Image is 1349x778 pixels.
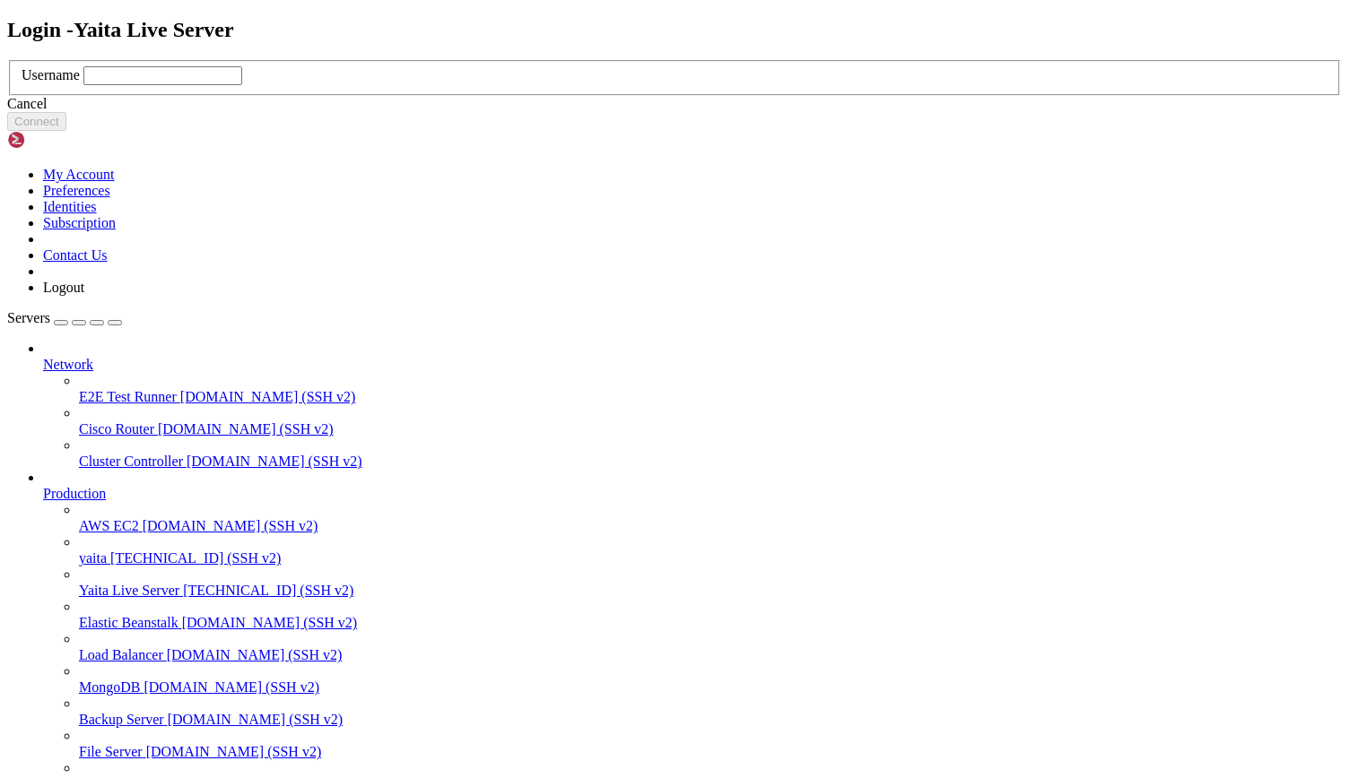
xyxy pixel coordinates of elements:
span: MongoDB [79,679,140,695]
span: [DOMAIN_NAME] (SSH v2) [158,421,334,437]
a: E2E Test Runner [DOMAIN_NAME] (SSH v2) [79,389,1342,405]
li: Elastic Beanstalk [DOMAIN_NAME] (SSH v2) [79,599,1342,631]
li: File Server [DOMAIN_NAME] (SSH v2) [79,728,1342,760]
a: Production [43,486,1342,502]
a: File Server [DOMAIN_NAME] (SSH v2) [79,744,1342,760]
span: [DOMAIN_NAME] (SSH v2) [167,647,343,662]
li: Yaita Live Server [TECHNICAL_ID] (SSH v2) [79,566,1342,599]
div: Cancel [7,96,1342,112]
a: Yaita Live Server [TECHNICAL_ID] (SSH v2) [79,583,1342,599]
span: Cluster Controller [79,454,183,469]
span: Network [43,357,93,372]
a: Preferences [43,183,110,198]
a: Network [43,357,1342,373]
li: Cluster Controller [DOMAIN_NAME] (SSH v2) [79,437,1342,470]
li: Load Balancer [DOMAIN_NAME] (SSH v2) [79,631,1342,663]
span: [DOMAIN_NAME] (SSH v2) [187,454,362,469]
span: [DOMAIN_NAME] (SSH v2) [146,744,322,759]
a: My Account [43,167,115,182]
span: [TECHNICAL_ID] (SSH v2) [110,550,281,566]
a: Cluster Controller [DOMAIN_NAME] (SSH v2) [79,454,1342,470]
a: Elastic Beanstalk [DOMAIN_NAME] (SSH v2) [79,615,1342,631]
a: Identities [43,199,97,214]
span: [DOMAIN_NAME] (SSH v2) [168,712,344,727]
li: Cisco Router [DOMAIN_NAME] (SSH v2) [79,405,1342,437]
li: Network [43,341,1342,470]
a: AWS EC2 [DOMAIN_NAME] (SSH v2) [79,518,1342,534]
span: Load Balancer [79,647,163,662]
span: [DOMAIN_NAME] (SSH v2) [144,679,319,695]
li: E2E Test Runner [DOMAIN_NAME] (SSH v2) [79,373,1342,405]
a: Contact Us [43,247,108,263]
h2: Login - Yaita Live Server [7,18,1342,42]
img: Shellngn [7,131,110,149]
span: E2E Test Runner [79,389,177,404]
a: MongoDB [DOMAIN_NAME] (SSH v2) [79,679,1342,696]
span: Cisco Router [79,421,154,437]
span: [DOMAIN_NAME] (SSH v2) [180,389,356,404]
a: Logout [43,280,84,295]
li: MongoDB [DOMAIN_NAME] (SSH v2) [79,663,1342,696]
span: Elastic Beanstalk [79,615,178,630]
li: yaita [TECHNICAL_ID] (SSH v2) [79,534,1342,566]
li: Backup Server [DOMAIN_NAME] (SSH v2) [79,696,1342,728]
a: Load Balancer [DOMAIN_NAME] (SSH v2) [79,647,1342,663]
span: Yaita Live Server [79,583,179,598]
li: AWS EC2 [DOMAIN_NAME] (SSH v2) [79,502,1342,534]
span: AWS EC2 [79,518,139,533]
a: Backup Server [DOMAIN_NAME] (SSH v2) [79,712,1342,728]
x-row: Connecting [TECHNICAL_ID]... [7,7,1115,22]
a: Cisco Router [DOMAIN_NAME] (SSH v2) [79,421,1342,437]
a: yaita [TECHNICAL_ID] (SSH v2) [79,550,1342,566]
a: Subscription [43,215,116,230]
button: Connect [7,112,66,131]
span: yaita [79,550,107,566]
span: [DOMAIN_NAME] (SSH v2) [143,518,318,533]
span: Servers [7,310,50,325]
label: Username [22,67,80,82]
span: [TECHNICAL_ID] (SSH v2) [183,583,353,598]
div: (0, 1) [7,22,14,38]
span: Backup Server [79,712,164,727]
span: File Server [79,744,143,759]
a: Servers [7,310,122,325]
span: Production [43,486,106,501]
span: [DOMAIN_NAME] (SSH v2) [182,615,358,630]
